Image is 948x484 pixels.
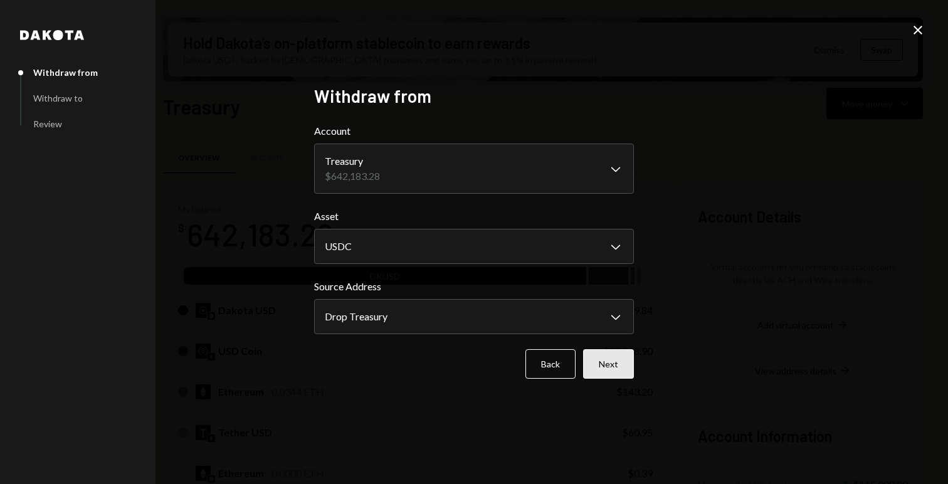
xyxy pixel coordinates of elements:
[314,279,634,294] label: Source Address
[525,349,576,379] button: Back
[314,209,634,224] label: Asset
[583,349,634,379] button: Next
[33,67,98,78] div: Withdraw from
[314,299,634,334] button: Source Address
[33,118,62,129] div: Review
[314,229,634,264] button: Asset
[314,144,634,194] button: Account
[314,84,634,108] h2: Withdraw from
[33,93,83,103] div: Withdraw to
[314,124,634,139] label: Account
